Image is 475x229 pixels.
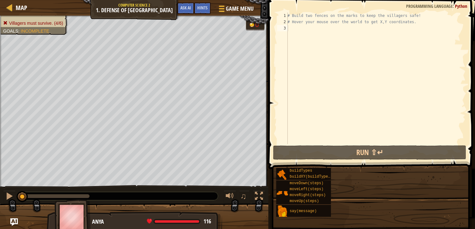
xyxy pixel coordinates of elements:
[276,187,288,199] img: portrait.png
[277,13,288,19] div: 1
[290,199,319,203] span: moveUp(steps)
[177,3,194,14] button: Ask AI
[3,3,472,8] div: Sort A > Z
[406,3,453,9] span: Programming language
[3,14,472,19] div: Move To ...
[290,193,326,197] span: moveRight(steps)
[253,190,265,203] button: Toggle fullscreen
[92,218,216,226] div: Anya
[226,5,254,13] span: Game Menu
[290,181,323,185] span: moveDown(steps)
[273,145,466,160] button: Run ⇧↵
[13,3,27,12] a: Map
[290,209,317,213] span: say(message)
[277,25,288,31] div: 3
[10,218,18,226] button: Ask AI
[3,31,472,36] div: Sign out
[204,217,211,225] span: 116
[147,219,211,224] div: health: 116 / 116
[290,187,323,191] span: moveLeft(steps)
[3,190,16,203] button: Ctrl + P: Pause
[214,3,257,17] button: Game Menu
[224,190,236,203] button: Adjust volume
[255,21,261,28] div: 0
[290,169,312,173] span: buildTypes
[3,42,472,48] div: Move To ...
[246,19,265,30] div: Team 'humans' has 0 gold.
[240,191,247,201] span: ♫
[276,206,288,217] img: portrait.png
[3,19,472,25] div: Delete
[16,3,27,12] span: Map
[3,8,472,14] div: Sort New > Old
[3,25,472,31] div: Options
[453,3,455,9] span: :
[180,5,191,11] span: Ask AI
[197,5,208,11] span: Hints
[276,169,288,180] img: portrait.png
[455,3,467,9] span: Python
[290,174,344,179] span: buildXY(buildType, x, y)
[239,190,250,203] button: ♫
[3,36,472,42] div: Rename
[277,19,288,25] div: 2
